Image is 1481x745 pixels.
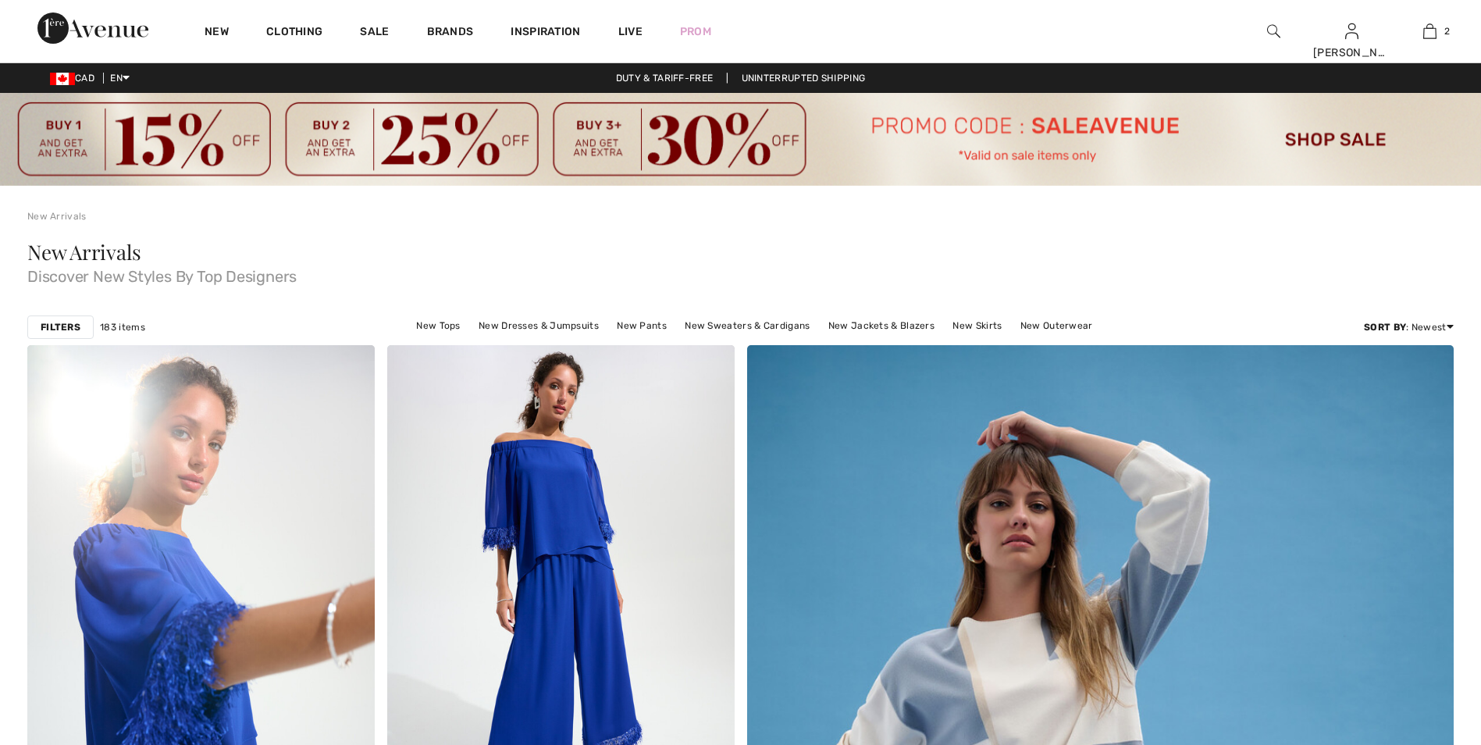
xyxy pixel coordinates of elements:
[511,25,580,41] span: Inspiration
[1345,23,1358,38] a: Sign In
[50,73,101,84] span: CAD
[50,73,75,85] img: Canadian Dollar
[1267,22,1280,41] img: search the website
[27,262,1454,284] span: Discover New Styles By Top Designers
[41,320,80,334] strong: Filters
[27,238,141,266] span: New Arrivals
[266,25,322,41] a: Clothing
[1444,24,1450,38] span: 2
[680,23,711,40] a: Prom
[1013,315,1101,336] a: New Outerwear
[37,12,148,44] img: 1ère Avenue
[1313,45,1390,61] div: [PERSON_NAME]
[1364,320,1454,334] div: : Newest
[1364,322,1406,333] strong: Sort By
[471,315,607,336] a: New Dresses & Jumpsuits
[100,320,145,334] span: 183 items
[821,315,942,336] a: New Jackets & Blazers
[1423,22,1436,41] img: My Bag
[1391,22,1468,41] a: 2
[945,315,1009,336] a: New Skirts
[677,315,817,336] a: New Sweaters & Cardigans
[1345,22,1358,41] img: My Info
[27,211,87,222] a: New Arrivals
[427,25,474,41] a: Brands
[360,25,389,41] a: Sale
[110,73,130,84] span: EN
[618,23,643,40] a: Live
[609,315,675,336] a: New Pants
[205,25,229,41] a: New
[408,315,468,336] a: New Tops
